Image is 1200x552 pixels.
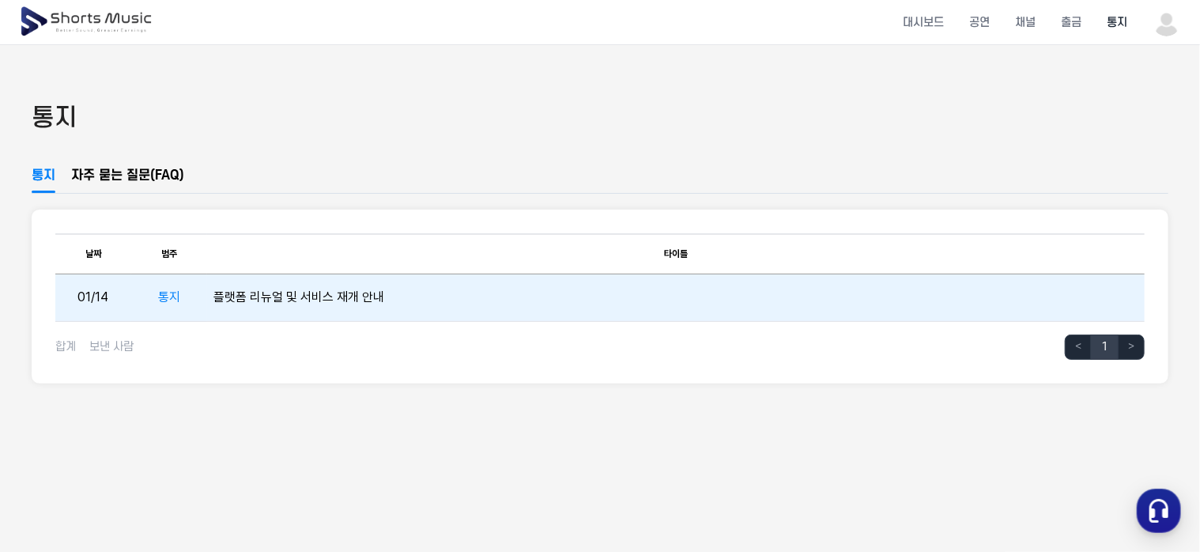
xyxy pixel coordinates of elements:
[55,322,1145,360] nav: 테이블 탐색
[1118,335,1145,360] button: >
[207,274,1145,322] td: 플랫폼 리뉴얼 및 서비스 재개 안내
[79,339,86,355] span: 1
[32,166,55,193] a: 통지
[890,2,957,43] a: 대시보드
[140,445,168,458] span: 메시지
[244,444,263,457] span: 설정
[104,421,204,460] a: 메시지
[55,234,131,274] th: 날짜
[1094,2,1140,43] a: 통지
[32,55,51,74] img: 알림 아이콘
[207,234,1145,274] th: 타이틀
[50,444,59,457] span: 집
[1091,335,1119,360] button: 1
[57,55,250,76] a: 플랫폼 리뉴얼 및 서비스 재개 안내
[131,234,207,274] th: 범주
[32,100,77,136] h2: 통지
[55,274,131,322] td: 01/14
[1048,2,1094,43] a: 출금
[1153,8,1181,36] img: 사용자 이미지
[5,421,104,460] a: 집
[137,339,162,355] span: 1 - 1
[131,274,207,322] td: 통지
[204,421,304,460] a: 설정
[1002,2,1048,43] a: 채널
[957,2,1002,43] a: 공연
[55,339,76,355] font: 합계
[89,339,134,355] font: 보낸 사람
[71,166,184,193] a: 자주 묻는 질문(FAQ)
[1065,335,1092,360] button: <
